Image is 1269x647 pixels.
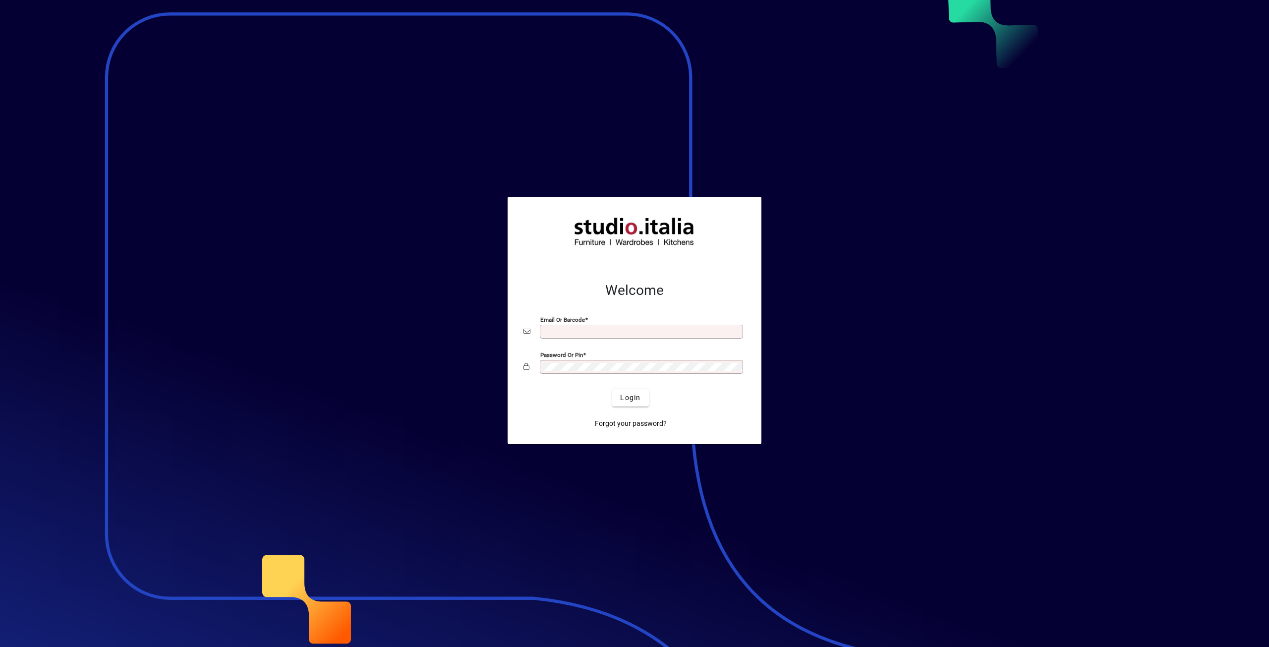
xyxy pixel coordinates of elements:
span: Login [620,393,640,403]
mat-label: Password or Pin [540,352,583,358]
a: Forgot your password? [591,414,671,432]
mat-label: Email or Barcode [540,316,585,323]
span: Forgot your password? [595,418,667,429]
button: Login [612,389,648,407]
h2: Welcome [523,282,746,299]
